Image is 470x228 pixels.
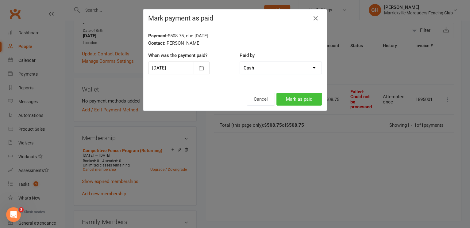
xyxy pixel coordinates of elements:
[311,13,321,23] button: Close
[247,93,275,106] button: Cancel
[148,32,322,39] div: $508.75, due [DATE]
[6,207,21,222] iframe: Intercom live chat
[148,14,322,22] h4: Mark payment as paid
[148,40,165,46] strong: Contact:
[19,207,24,212] span: 3
[148,52,207,59] label: When was the payment paid?
[240,52,255,59] label: Paid by
[148,33,168,39] strong: Payment:
[276,93,322,106] button: Mark as paid
[148,39,322,47] div: [PERSON_NAME]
